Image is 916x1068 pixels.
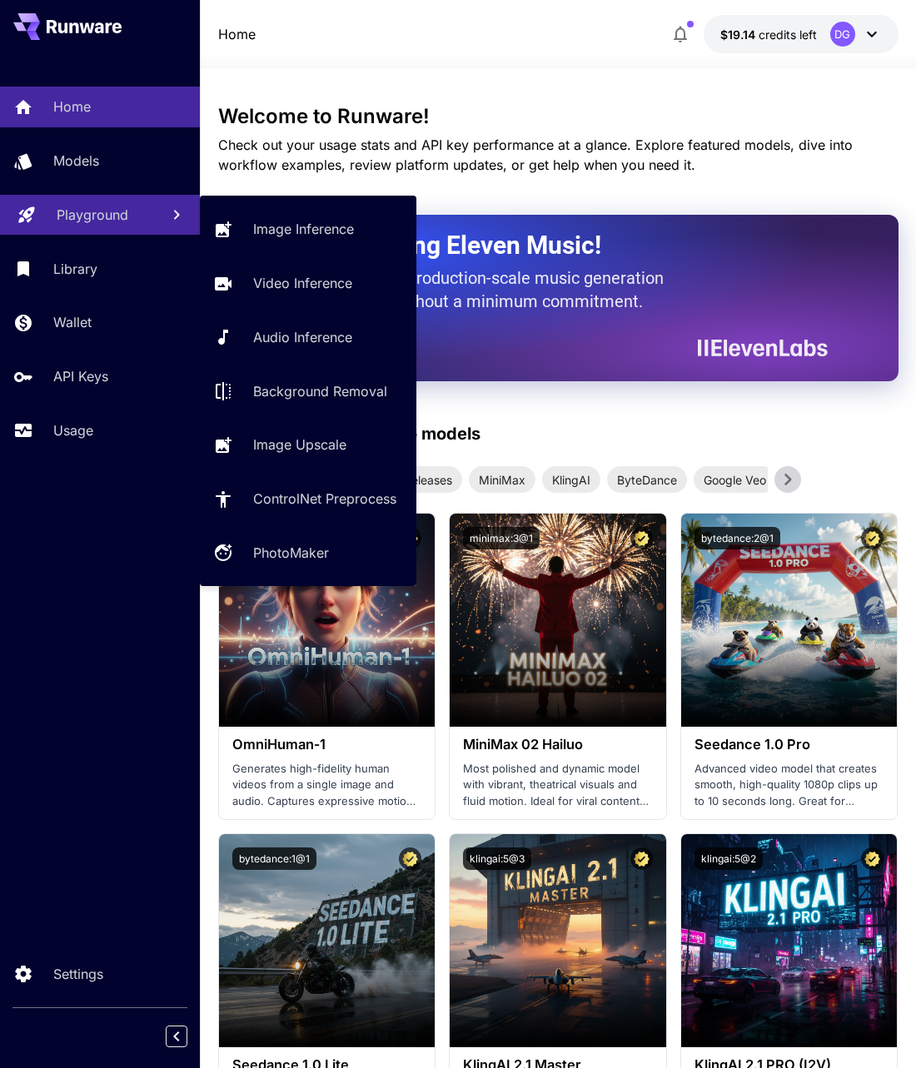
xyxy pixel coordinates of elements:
p: Playground [57,205,128,225]
a: ControlNet Preprocess [200,479,416,519]
a: PhotoMaker [200,533,416,574]
p: Image Upscale [253,435,346,455]
p: Settings [53,964,103,984]
button: bytedance:2@1 [694,527,780,549]
h3: Seedance 1.0 Pro [694,737,884,753]
p: ControlNet Preprocess [253,489,396,509]
img: alt [219,834,436,1047]
a: Image Upscale [200,425,416,465]
img: alt [681,514,898,727]
h3: OmniHuman‑1 [232,737,422,753]
p: Background Removal [253,381,387,401]
p: Models [53,151,99,171]
p: API Keys [53,366,108,386]
p: Audio Inference [253,327,352,347]
p: Usage [53,420,93,440]
button: Certified Model – Vetted for best performance and includes a commercial license. [861,527,884,549]
nav: breadcrumb [218,24,256,44]
p: Library [53,259,97,279]
p: Video Inference [253,273,352,293]
h3: Welcome to Runware! [218,105,899,128]
button: Certified Model – Vetted for best performance and includes a commercial license. [630,847,653,870]
p: Generates high-fidelity human videos from a single image and audio. Captures expressive motion, l... [232,761,422,810]
a: Image Inference [200,209,416,250]
p: Home [218,24,256,44]
img: alt [219,514,436,727]
img: alt [450,834,666,1047]
button: $19.14193 [704,15,899,53]
button: klingai:5@2 [694,847,763,870]
span: Google Veo [694,471,776,489]
span: MiniMax [469,471,535,489]
span: KlingAI [542,471,600,489]
button: Certified Model – Vetted for best performance and includes a commercial license. [399,847,421,870]
p: Home [53,97,91,117]
button: Certified Model – Vetted for best performance and includes a commercial license. [861,847,884,870]
img: alt [450,514,666,727]
p: Most polished and dynamic model with vibrant, theatrical visuals and fluid motion. Ideal for vira... [463,761,653,810]
span: ByteDance [607,471,687,489]
p: Image Inference [253,219,354,239]
span: Check out your usage stats and API key performance at a glance. Explore featured models, dive int... [218,137,853,173]
p: Wallet [53,312,92,332]
p: The only way to get production-scale music generation from Eleven Labs without a minimum commitment. [260,266,676,313]
span: credits left [759,27,817,42]
a: Background Removal [200,370,416,411]
div: Collapse sidebar [178,1021,200,1051]
p: PhotoMaker [253,543,329,563]
h2: Now Supporting Eleven Music! [260,230,815,261]
button: minimax:3@1 [463,527,540,549]
img: alt [681,834,898,1047]
button: klingai:5@3 [463,847,531,870]
a: Video Inference [200,263,416,304]
button: Collapse sidebar [166,1026,187,1047]
div: DG [830,22,855,47]
button: bytedance:1@1 [232,847,316,870]
h3: MiniMax 02 Hailuo [463,737,653,753]
p: Advanced video model that creates smooth, high-quality 1080p clips up to 10 seconds long. Great f... [694,761,884,810]
a: Audio Inference [200,317,416,358]
span: $19.14 [720,27,759,42]
div: $19.14193 [720,26,817,43]
button: Certified Model – Vetted for best performance and includes a commercial license. [630,527,653,549]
